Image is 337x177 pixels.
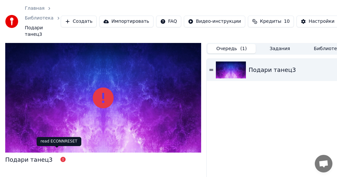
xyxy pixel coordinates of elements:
button: Задания [256,44,304,53]
div: read ECONNRESET [37,137,81,146]
button: Кредиты10 [248,16,294,27]
span: ( 1 ) [240,46,247,52]
button: Очередь [207,44,256,53]
img: youka [5,15,18,28]
button: FAQ [156,16,181,27]
button: Создать [61,16,97,27]
div: Подари танец3 [5,155,53,164]
a: Библиотека [25,15,54,21]
span: Кредиты [260,18,281,25]
a: Открытый чат [315,155,332,172]
div: Подари танец3 [249,65,296,75]
button: Видео-инструкции [184,16,245,27]
a: Главная [25,5,44,12]
span: Подари танец3 [25,25,61,38]
span: 10 [284,18,290,25]
div: Настройки [309,18,334,25]
nav: breadcrumb [25,5,61,38]
button: Импортировать [99,16,153,27]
